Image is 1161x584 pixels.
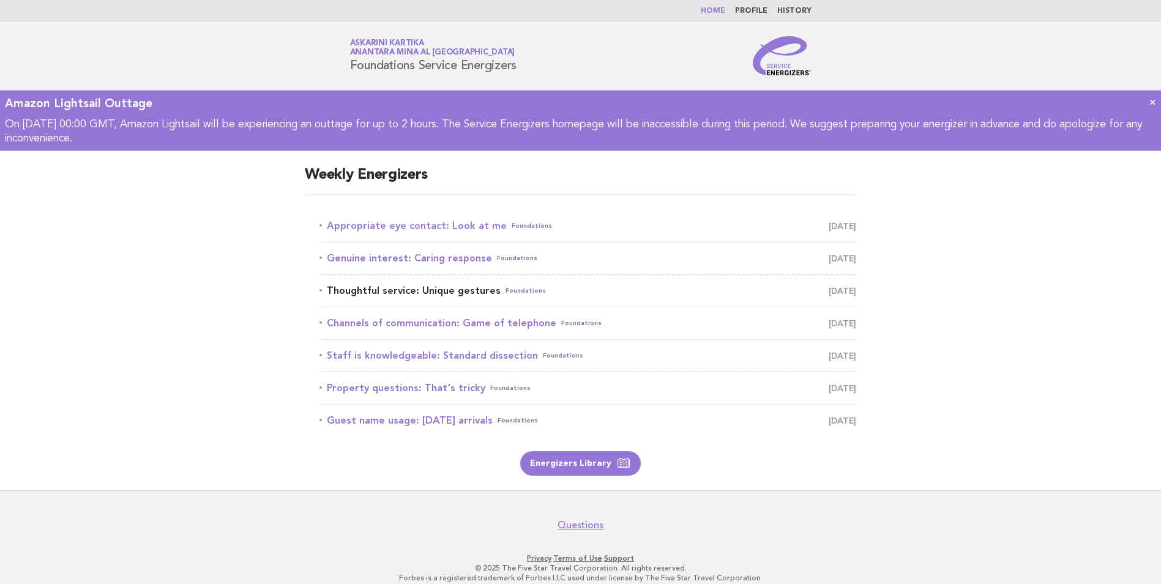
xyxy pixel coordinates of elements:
[829,217,856,234] span: [DATE]
[319,282,856,299] a: Thoughtful service: Unique gesturesFoundations [DATE]
[829,380,856,397] span: [DATE]
[506,282,546,299] span: Foundations
[350,40,517,72] h1: Foundations Service Energizers
[777,7,812,15] a: History
[512,217,552,234] span: Foundations
[1149,95,1156,108] a: ×
[561,315,602,332] span: Foundations
[520,451,641,476] a: Energizers Library
[350,39,515,56] a: Askarini KartikaAnantara Mina al [GEOGRAPHIC_DATA]
[701,7,725,15] a: Home
[829,347,856,364] span: [DATE]
[829,250,856,267] span: [DATE]
[5,118,1156,146] p: On [DATE] 00:00 GMT, Amazon Lightsail will be experiencing an outtage for up to 2 hours. The Serv...
[319,250,856,267] a: Genuine interest: Caring responseFoundations [DATE]
[735,7,767,15] a: Profile
[498,412,538,429] span: Foundations
[350,49,515,57] span: Anantara Mina al [GEOGRAPHIC_DATA]
[829,412,856,429] span: [DATE]
[319,380,856,397] a: Property questions: That's trickyFoundations [DATE]
[206,573,955,583] p: Forbes is a registered trademark of Forbes LLC used under license by The Five Star Travel Corpora...
[829,282,856,299] span: [DATE]
[527,554,551,563] a: Privacy
[305,165,856,195] h2: Weekly Energizers
[490,380,531,397] span: Foundations
[319,315,856,332] a: Channels of communication: Game of telephoneFoundations [DATE]
[604,554,634,563] a: Support
[206,553,955,563] p: · ·
[543,347,583,364] span: Foundations
[553,554,602,563] a: Terms of Use
[319,412,856,429] a: Guest name usage: [DATE] arrivalsFoundations [DATE]
[319,347,856,364] a: Staff is knowledgeable: Standard dissectionFoundations [DATE]
[558,519,603,531] a: Questions
[829,315,856,332] span: [DATE]
[497,250,537,267] span: Foundations
[753,36,812,75] img: Service Energizers
[206,563,955,573] p: © 2025 The Five Star Travel Corporation. All rights reserved.
[319,217,856,234] a: Appropriate eye contact: Look at meFoundations [DATE]
[5,95,1156,111] div: Amazon Lightsail Outtage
